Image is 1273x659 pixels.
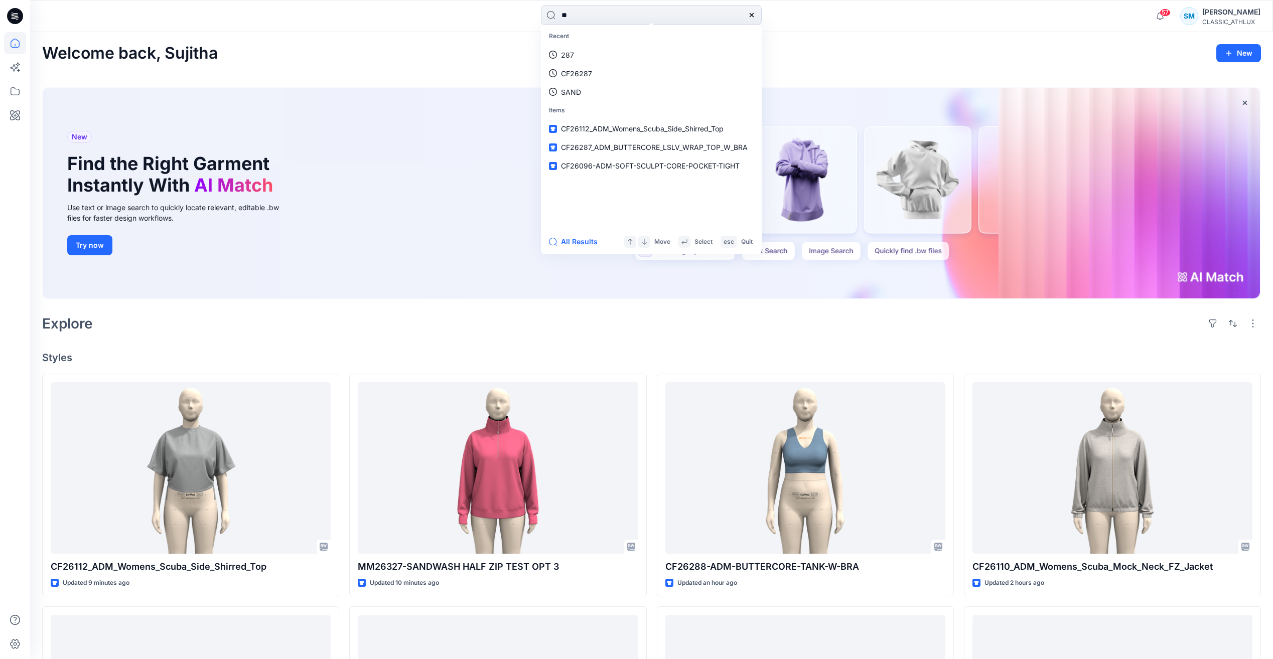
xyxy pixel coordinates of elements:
[67,235,112,255] button: Try now
[358,560,638,574] p: MM26327-SANDWASH HALF ZIP TEST OPT 3
[543,27,760,46] p: Recent
[561,124,724,133] span: CF26112_ADM_Womens_Scuba_Side_Shirred_Top
[543,138,760,156] a: CF26287_ADM_BUTTERCORE_LSLV_WRAP_TOP_W_BRA
[972,560,1252,574] p: CF26110_ADM_Womens_Scuba_Mock_Neck_FZ_Jacket
[654,237,670,247] p: Move
[665,382,945,553] a: CF26288-ADM-BUTTERCORE-TANK-W-BRA
[63,578,129,588] p: Updated 9 minutes ago
[1216,44,1261,62] button: New
[694,237,713,247] p: Select
[561,143,748,151] span: CF26287_ADM_BUTTERCORE_LSLV_WRAP_TOP_W_BRA
[543,101,760,120] p: Items
[543,64,760,83] a: CF26287
[972,382,1252,553] a: CF26110_ADM_Womens_Scuba_Mock_Neck_FZ_Jacket
[741,237,753,247] p: Quit
[665,560,945,574] p: CF26288-ADM-BUTTERCORE-TANK-W-BRA
[67,202,293,223] div: Use text or image search to quickly locate relevant, editable .bw files for faster design workflows.
[561,161,740,170] span: CF26096-ADM-SOFT-SCULPT-CORE-POCKET-TIGHT
[561,68,592,79] p: CF26287
[51,560,331,574] p: CF26112_ADM_Womens_Scuba_Side_Shirred_Top
[42,352,1261,364] h4: Styles
[677,578,737,588] p: Updated an hour ago
[543,119,760,138] a: CF26112_ADM_Womens_Scuba_Side_Shirred_Top
[67,153,278,196] h1: Find the Right Garment Instantly With
[51,382,331,553] a: CF26112_ADM_Womens_Scuba_Side_Shirred_Top
[1202,6,1260,18] div: [PERSON_NAME]
[543,46,760,64] a: 287
[194,174,273,196] span: AI Match
[370,578,439,588] p: Updated 10 minutes ago
[543,83,760,101] a: SAND
[1160,9,1171,17] span: 57
[1202,18,1260,26] div: CLASSIC_ATHLUX
[984,578,1044,588] p: Updated 2 hours ago
[1180,7,1198,25] div: SM
[549,236,604,248] button: All Results
[42,44,218,63] h2: Welcome back, Sujitha
[543,156,760,175] a: CF26096-ADM-SOFT-SCULPT-CORE-POCKET-TIGHT
[561,87,581,97] p: SAND
[724,237,734,247] p: esc
[358,382,638,553] a: MM26327-SANDWASH HALF ZIP TEST OPT 3
[72,131,87,143] span: New
[42,315,93,332] h2: Explore
[561,50,574,60] p: 287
